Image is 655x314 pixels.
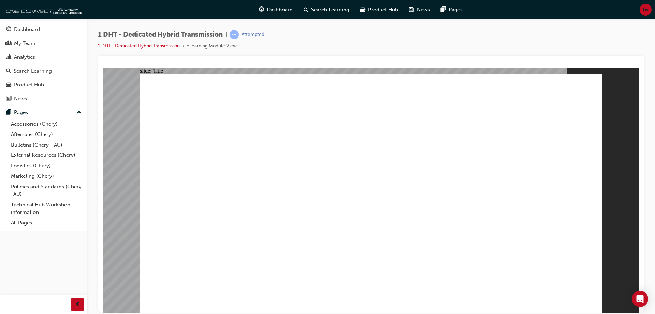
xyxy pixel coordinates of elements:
[304,5,308,14] span: search-icon
[8,129,84,140] a: Aftersales (Chery)
[8,150,84,161] a: External Resources (Chery)
[449,6,463,14] span: Pages
[242,31,264,38] div: Attempted
[441,5,446,14] span: pages-icon
[3,65,84,78] a: Search Learning
[253,3,298,17] a: guage-iconDashboard
[225,31,227,39] span: |
[8,171,84,181] a: Marketing (Chery)
[14,109,28,117] div: Pages
[6,96,11,102] span: news-icon
[6,54,11,60] span: chart-icon
[409,5,414,14] span: news-icon
[311,6,349,14] span: Search Learning
[230,30,239,39] span: learningRecordVerb_ATTEMPT-icon
[98,31,223,39] span: 1 DHT - Dedicated Hybrid Transmission
[3,93,84,105] a: News
[14,81,44,89] div: Product Hub
[3,79,84,91] a: Product Hub
[3,106,84,119] button: Pages
[267,6,293,14] span: Dashboard
[368,6,398,14] span: Product Hub
[8,218,84,228] a: All Pages
[643,6,649,14] span: bs
[6,68,11,74] span: search-icon
[75,300,80,309] span: prev-icon
[640,4,652,16] button: bs
[8,140,84,150] a: Bulletins (Chery - AU)
[3,37,84,50] a: My Team
[3,51,84,64] a: Analytics
[6,27,11,33] span: guage-icon
[355,3,404,17] a: car-iconProduct Hub
[14,53,35,61] div: Analytics
[98,43,180,49] a: 1 DHT - Dedicated Hybrid Transmission
[187,42,237,50] li: eLearning Module View
[6,41,11,47] span: people-icon
[8,119,84,129] a: Accessories (Chery)
[8,181,84,200] a: Policies and Standards (Chery -AU)
[298,3,355,17] a: search-iconSearch Learning
[632,291,648,307] div: Open Intercom Messenger
[14,67,52,75] div: Search Learning
[14,26,40,33] div: Dashboard
[404,3,435,17] a: news-iconNews
[14,95,27,103] div: News
[259,5,264,14] span: guage-icon
[77,108,82,117] span: up-icon
[435,3,468,17] a: pages-iconPages
[6,82,11,88] span: car-icon
[360,5,365,14] span: car-icon
[8,200,84,218] a: Technical Hub Workshop information
[8,161,84,171] a: Logistics (Chery)
[3,3,82,16] img: oneconnect
[3,22,84,106] button: DashboardMy TeamAnalyticsSearch LearningProduct HubNews
[14,40,35,47] div: My Team
[6,110,11,116] span: pages-icon
[3,23,84,36] a: Dashboard
[417,6,430,14] span: News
